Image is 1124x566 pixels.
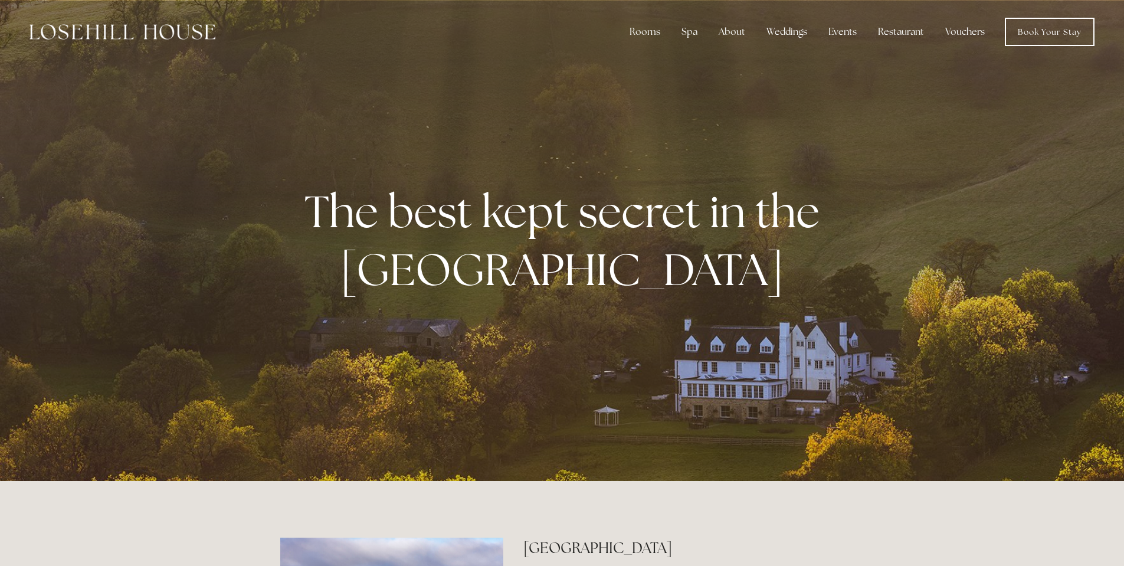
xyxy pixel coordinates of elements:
[620,20,670,44] div: Rooms
[936,20,994,44] a: Vouchers
[757,20,817,44] div: Weddings
[30,24,215,40] img: Losehill House
[523,538,844,558] h2: [GEOGRAPHIC_DATA]
[1005,18,1094,46] a: Book Your Stay
[709,20,755,44] div: About
[672,20,707,44] div: Spa
[304,182,829,298] strong: The best kept secret in the [GEOGRAPHIC_DATA]
[869,20,933,44] div: Restaurant
[819,20,866,44] div: Events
